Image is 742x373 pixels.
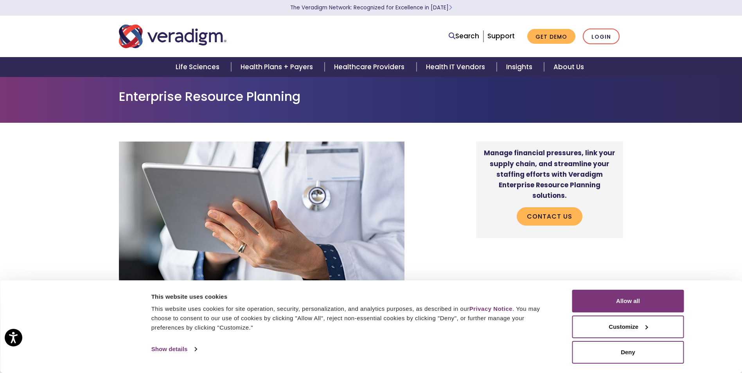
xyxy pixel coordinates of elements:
[517,207,582,225] a: Contact Us
[449,4,452,11] span: Learn More
[119,89,623,104] h1: Enterprise Resource Planning
[449,31,479,41] a: Search
[166,57,231,77] a: Life Sciences
[151,304,555,332] div: This website uses cookies for site operation, security, personalization, and analytics purposes, ...
[487,31,515,41] a: Support
[583,29,620,45] a: Login
[417,57,497,77] a: Health IT Vendors
[325,57,416,77] a: Healthcare Providers
[572,290,684,312] button: Allow all
[544,57,593,77] a: About Us
[290,4,452,11] a: The Veradigm Network: Recognized for Excellence in [DATE]Learn More
[592,317,733,364] iframe: Drift Chat Widget
[572,341,684,364] button: Deny
[572,316,684,338] button: Customize
[484,148,615,200] strong: Manage financial pressures, link your supply chain, and streamline your staffing efforts with Ver...
[119,142,404,282] img: Closeup of female doctor in lab coat and stethoscope holding digital tablet, reading patient report.
[151,343,197,355] a: Show details
[527,29,575,44] a: Get Demo
[497,57,544,77] a: Insights
[231,57,325,77] a: Health Plans + Payers
[119,23,226,49] img: Veradigm logo
[469,305,512,312] a: Privacy Notice
[151,292,555,301] div: This website uses cookies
